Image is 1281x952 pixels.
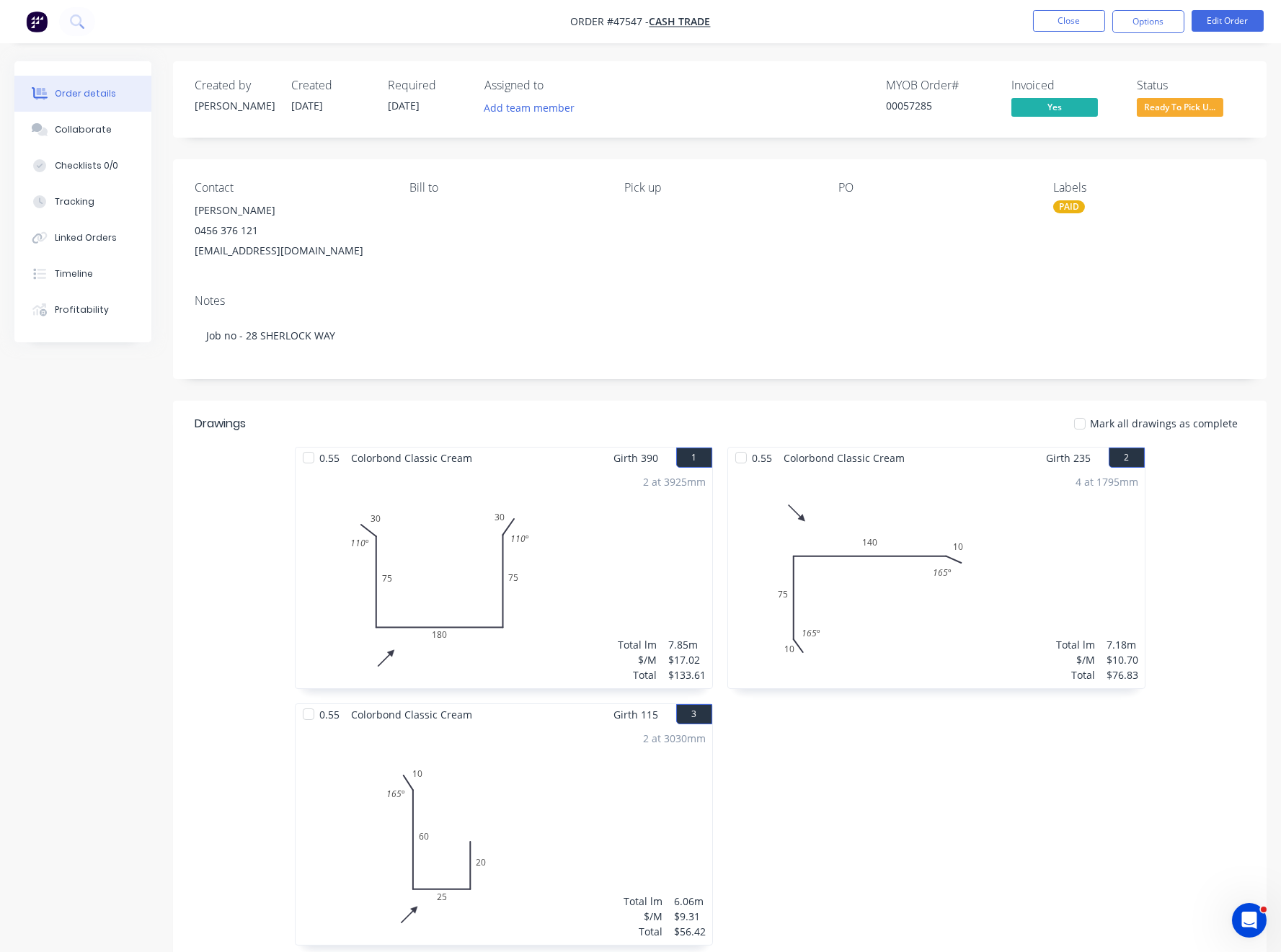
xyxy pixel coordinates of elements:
[886,98,994,113] div: 00057285
[477,98,582,117] button: Add team member
[624,924,663,939] div: Total
[614,448,659,468] span: Girth 390
[1137,98,1223,120] button: Ready To Pick U...
[14,148,151,184] button: Checklists 0/0
[195,79,274,92] div: Created by
[619,652,657,667] div: $/M
[675,909,706,924] div: $9.31
[195,415,246,432] div: Drawings
[55,195,94,208] div: Tracking
[346,704,479,725] span: Colorbond Classic Cream
[1033,10,1105,32] button: Close
[1057,667,1096,682] div: Total
[55,159,118,172] div: Checklists 0/0
[675,924,706,939] div: $56.42
[55,267,93,280] div: Timeline
[1109,448,1145,468] button: 2
[619,637,657,652] div: Total lm
[409,181,601,195] div: Bill to
[624,181,816,195] div: Pick up
[195,181,386,195] div: Contact
[55,231,117,244] div: Linked Orders
[195,221,386,241] div: 0456 376 121
[1076,474,1139,489] div: 4 at 1795mm
[1057,637,1096,652] div: Total lm
[195,98,274,113] div: [PERSON_NAME]
[296,725,712,945] div: 010602520165º2 at 3030mmTotal lm$/MTotal6.06m$9.31$56.42
[1192,10,1264,32] button: Edit Order
[55,123,112,136] div: Collaborate
[195,313,1245,357] div: Job no - 28 SHERLOCK WAY
[1053,181,1245,195] div: Labels
[676,704,712,724] button: 3
[614,704,659,725] span: Girth 115
[1011,98,1098,116] span: Yes
[779,448,911,468] span: Colorbond Classic Cream
[14,292,151,328] button: Profitability
[314,704,346,725] span: 0.55
[624,894,663,909] div: Total lm
[291,99,323,112] span: [DATE]
[1112,10,1184,33] button: Options
[747,448,779,468] span: 0.55
[728,468,1145,688] div: 0107514010165º165º4 at 1795mmTotal lm$/MTotal7.18m$10.70$76.83
[1107,667,1139,682] div: $76.83
[14,220,151,256] button: Linked Orders
[1107,637,1139,652] div: 7.18m
[676,448,712,468] button: 1
[14,256,151,292] button: Timeline
[571,15,650,29] span: Order #47547 -
[55,303,109,316] div: Profitability
[14,76,151,112] button: Order details
[388,79,467,92] div: Required
[314,448,346,468] span: 0.55
[838,181,1030,195] div: PO
[1107,652,1139,667] div: $10.70
[14,112,151,148] button: Collaborate
[669,637,706,652] div: 7.85m
[291,79,371,92] div: Created
[886,79,994,92] div: MYOB Order #
[675,894,706,909] div: 6.06m
[14,184,151,220] button: Tracking
[644,474,706,489] div: 2 at 3925mm
[195,200,386,221] div: [PERSON_NAME]
[195,200,386,261] div: [PERSON_NAME]0456 376 121[EMAIL_ADDRESS][DOMAIN_NAME]
[644,731,706,746] div: 2 at 3030mm
[1057,652,1096,667] div: $/M
[1011,79,1120,92] div: Invoiced
[55,87,116,100] div: Order details
[669,652,706,667] div: $17.02
[26,11,48,32] img: Factory
[484,79,629,92] div: Assigned to
[296,468,712,688] div: 030751807530110º110º2 at 3925mmTotal lm$/MTotal7.85m$17.02$133.61
[669,667,706,682] div: $133.61
[1232,903,1267,938] iframe: Intercom live chat
[346,448,479,468] span: Colorbond Classic Cream
[1053,200,1085,213] div: PAID
[195,241,386,261] div: [EMAIL_ADDRESS][DOMAIN_NAME]
[1137,98,1223,116] span: Ready To Pick U...
[650,15,711,29] a: Cash Trade
[484,98,582,117] button: Add team member
[619,667,657,682] div: Total
[195,294,1245,308] div: Notes
[388,99,420,112] span: [DATE]
[1090,416,1238,431] span: Mark all drawings as complete
[1137,79,1245,92] div: Status
[624,909,663,924] div: $/M
[1047,448,1091,468] span: Girth 235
